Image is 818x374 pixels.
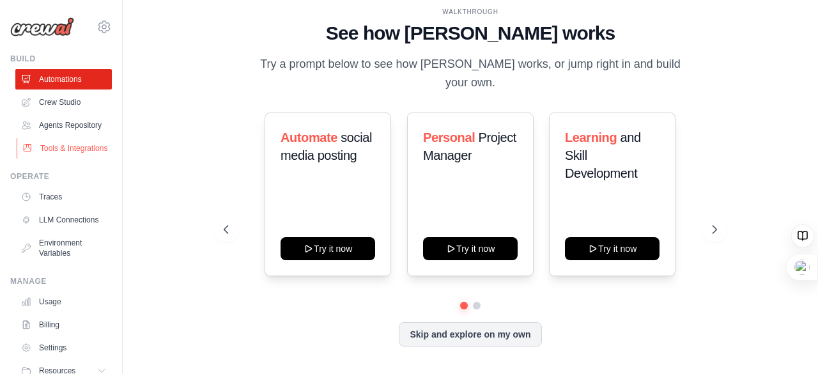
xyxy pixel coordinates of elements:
span: Automate [281,130,337,144]
div: Operate [10,171,112,182]
p: Try a prompt below to see how [PERSON_NAME] works, or jump right in and build your own. [256,55,685,93]
span: Personal [423,130,475,144]
a: Automations [15,69,112,90]
button: Try it now [565,237,660,260]
img: Logo [10,17,74,36]
a: Agents Repository [15,115,112,136]
span: Learning [565,130,617,144]
a: Tools & Integrations [17,138,113,159]
a: Traces [15,187,112,207]
div: Manage [10,276,112,286]
span: and Skill Development [565,130,641,180]
a: Settings [15,338,112,358]
a: Billing [15,315,112,335]
a: LLM Connections [15,210,112,230]
a: Environment Variables [15,233,112,263]
button: Try it now [281,237,375,260]
div: WALKTHROUGH [224,7,716,17]
button: Try it now [423,237,518,260]
div: Build [10,54,112,64]
iframe: Chat Widget [754,313,818,374]
a: Usage [15,292,112,312]
h1: See how [PERSON_NAME] works [224,22,716,45]
span: Project Manager [423,130,516,162]
a: Crew Studio [15,92,112,113]
button: Skip and explore on my own [399,322,541,347]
